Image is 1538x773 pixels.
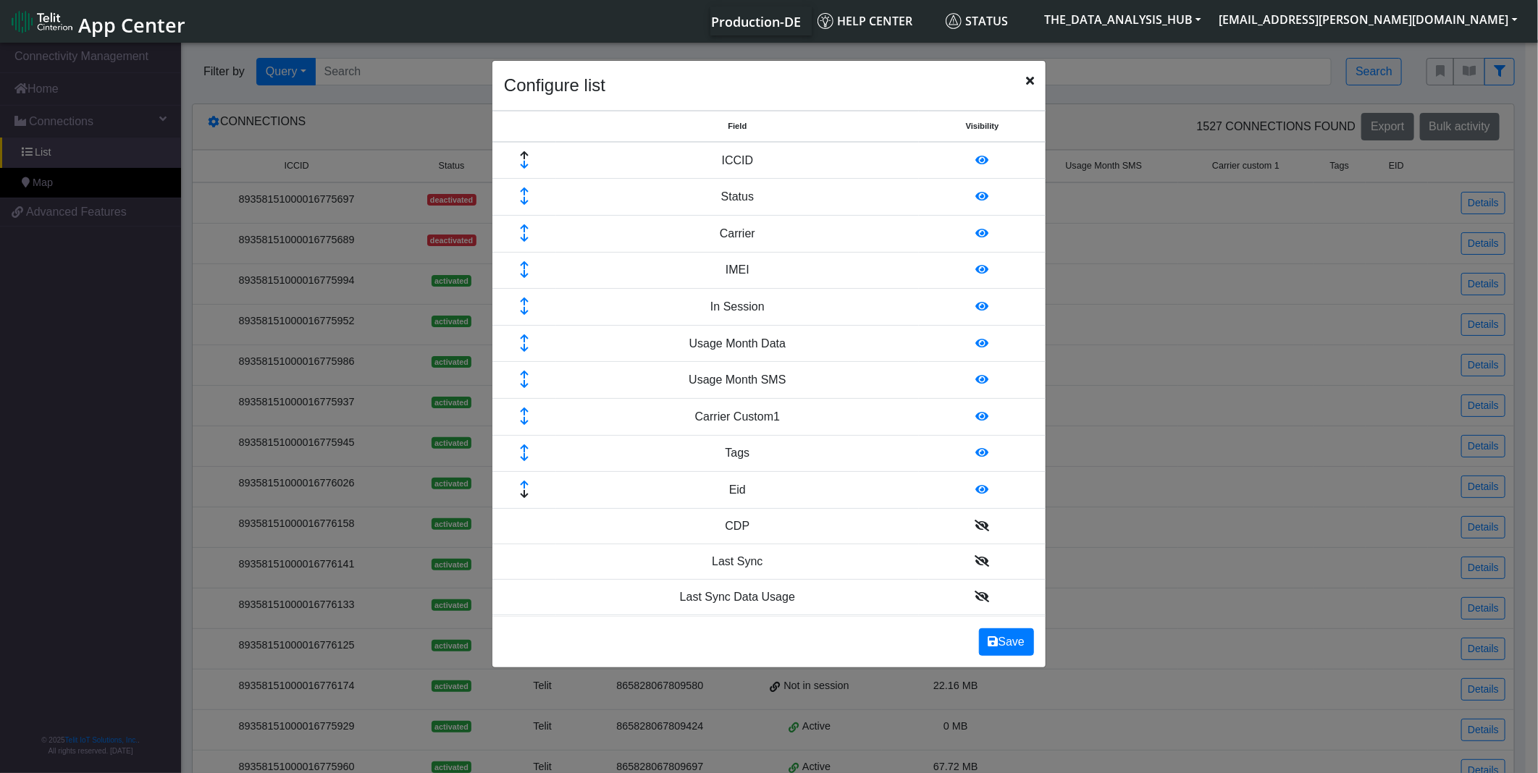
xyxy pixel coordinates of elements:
[556,215,920,252] td: Carrier
[556,614,920,650] td: Last Sync Location
[946,13,962,29] img: status.svg
[556,579,920,614] td: Last Sync Data Usage
[556,252,920,289] td: IMEI
[818,13,912,29] span: Help center
[504,72,605,98] h4: Configure list
[556,544,920,579] td: Last Sync
[919,111,1046,142] th: Visibility
[556,142,920,179] td: ICCID
[946,13,1008,29] span: Status
[556,362,920,399] td: Usage Month SMS
[818,13,833,29] img: knowledge.svg
[556,435,920,472] td: Tags
[556,472,920,509] td: Eid
[979,628,1034,656] button: Save
[556,325,920,362] td: Usage Month Data
[78,12,185,38] span: App Center
[556,508,920,544] td: CDP
[556,289,920,326] td: In Session
[556,111,920,142] th: Field
[556,398,920,435] td: Carrier Custom1
[1210,7,1526,33] button: [EMAIL_ADDRESS][PERSON_NAME][DOMAIN_NAME]
[710,7,800,35] a: Your current platform instance
[711,13,801,30] span: Production-DE
[12,10,72,33] img: logo-telit-cinterion-gw-new.png
[556,179,920,216] td: Status
[1026,72,1034,90] span: Close
[1035,7,1210,33] button: THE_DATA_ANALYSIS_HUB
